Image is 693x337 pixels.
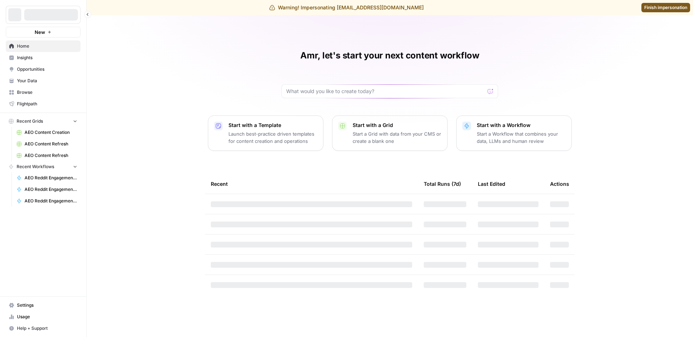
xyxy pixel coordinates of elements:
[228,130,317,145] p: Launch best-practice driven templates for content creation and operations
[211,174,412,194] div: Recent
[17,314,77,320] span: Usage
[644,4,687,11] span: Finish impersonation
[353,130,441,145] p: Start a Grid with data from your CMS or create a blank one
[25,186,77,193] span: AEO Reddit Engagement - Fork
[6,323,80,334] button: Help + Support
[6,116,80,127] button: Recent Grids
[13,127,80,138] a: AEO Content Creation
[6,299,80,311] a: Settings
[13,172,80,184] a: AEO Reddit Engagement - Fork
[300,50,479,61] h1: Amr, let's start your next content workflow
[17,43,77,49] span: Home
[17,101,77,107] span: Flightpath
[13,138,80,150] a: AEO Content Refresh
[208,115,323,151] button: Start with a TemplateLaunch best-practice driven templates for content creation and operations
[456,115,572,151] button: Start with a WorkflowStart a Workflow that combines your data, LLMs and human review
[6,98,80,110] a: Flightpath
[17,89,77,96] span: Browse
[353,122,441,129] p: Start with a Grid
[25,141,77,147] span: AEO Content Refresh
[17,118,43,124] span: Recent Grids
[17,54,77,61] span: Insights
[478,174,505,194] div: Last Edited
[550,174,569,194] div: Actions
[25,175,77,181] span: AEO Reddit Engagement - Fork
[477,130,566,145] p: Start a Workflow that combines your data, LLMs and human review
[6,87,80,98] a: Browse
[269,4,424,11] div: Warning! Impersonating [EMAIL_ADDRESS][DOMAIN_NAME]
[286,88,485,95] input: What would you like to create today?
[25,198,77,204] span: AEO Reddit Engagement - Fork
[6,27,80,38] button: New
[17,325,77,332] span: Help + Support
[25,152,77,159] span: AEO Content Refresh
[17,163,54,170] span: Recent Workflows
[13,195,80,207] a: AEO Reddit Engagement - Fork
[477,122,566,129] p: Start with a Workflow
[13,150,80,161] a: AEO Content Refresh
[424,174,461,194] div: Total Runs (7d)
[25,129,77,136] span: AEO Content Creation
[35,29,45,36] span: New
[17,302,77,308] span: Settings
[17,78,77,84] span: Your Data
[6,311,80,323] a: Usage
[332,115,448,151] button: Start with a GridStart a Grid with data from your CMS or create a blank one
[6,52,80,64] a: Insights
[228,122,317,129] p: Start with a Template
[13,184,80,195] a: AEO Reddit Engagement - Fork
[6,75,80,87] a: Your Data
[6,40,80,52] a: Home
[6,161,80,172] button: Recent Workflows
[641,3,690,12] a: Finish impersonation
[6,64,80,75] a: Opportunities
[17,66,77,73] span: Opportunities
